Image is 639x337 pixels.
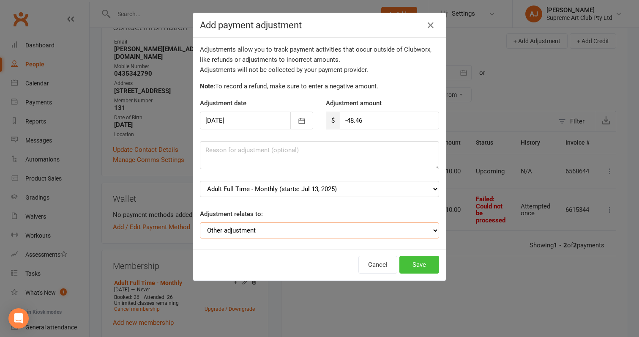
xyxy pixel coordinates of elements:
[326,98,382,108] label: Adjustment amount
[8,308,29,329] div: Open Intercom Messenger
[200,44,439,75] div: Adjustments allow you to track payment activities that occur outside of Clubworx, like refunds or...
[200,209,263,219] label: Adjustment relates to:
[399,256,439,274] button: Save
[326,112,340,129] span: $
[200,98,246,108] label: Adjustment date
[424,19,437,32] button: Close
[200,81,439,91] p: To record a refund, make sure to enter a negative amount.
[358,256,397,274] button: Cancel
[200,20,439,30] h4: Add payment adjustment
[200,82,215,90] strong: Note:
